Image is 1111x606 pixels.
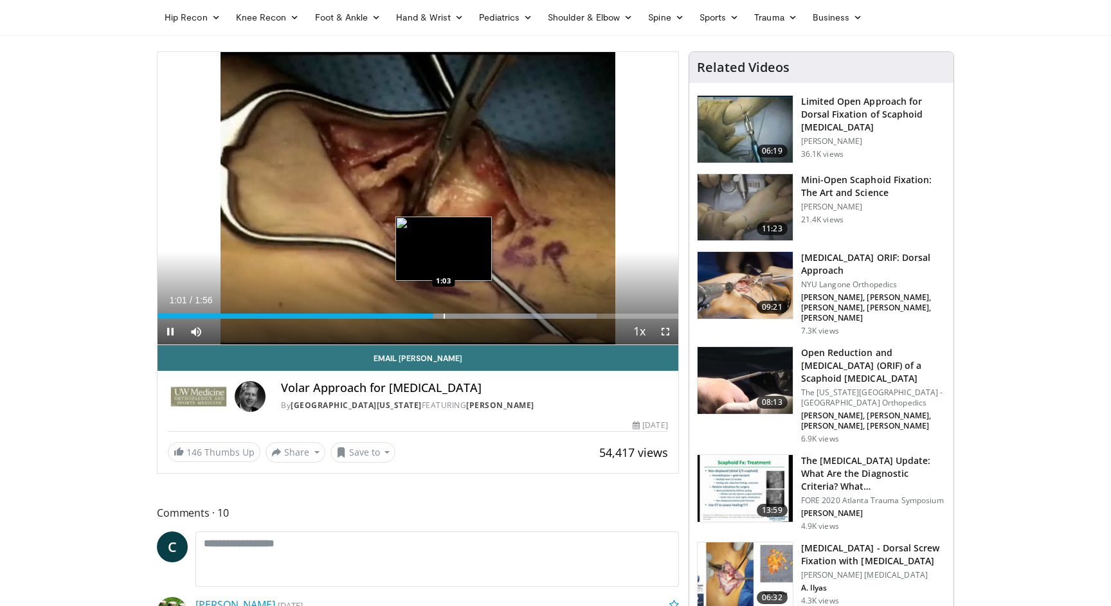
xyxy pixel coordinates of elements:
p: 6.9K views [801,434,839,444]
a: [PERSON_NAME] [466,400,534,411]
span: 11:23 [757,222,788,235]
h3: Mini-Open Scaphoid Fixation: The Art and Science [801,174,946,199]
a: 13:59 The [MEDICAL_DATA] Update: What Are the Diagnostic Criteria? What… FORE 2020 Atlanta Trauma... [697,454,946,531]
div: Progress Bar [158,314,678,319]
p: [PERSON_NAME] [801,136,946,147]
p: 4.9K views [801,521,839,531]
h3: Open Reduction and [MEDICAL_DATA] (ORIF) of a Scaphoid [MEDICAL_DATA] [801,346,946,385]
a: Sports [692,4,747,30]
a: 09:21 [MEDICAL_DATA] ORIF: Dorsal Approach NYU Langone Orthopedics [PERSON_NAME], [PERSON_NAME], ... [697,251,946,336]
p: NYU Langone Orthopedics [801,280,946,290]
span: 06:19 [757,145,788,157]
p: 21.4K views [801,215,844,225]
a: Hand & Wrist [388,4,471,30]
p: FORE 2020 Atlanta Trauma Symposium [801,495,946,506]
p: 36.1K views [801,149,844,159]
video-js: Video Player [158,52,678,345]
div: By FEATURING [281,400,668,411]
span: 146 [186,446,202,458]
a: Knee Recon [228,4,307,30]
span: 1:01 [169,295,186,305]
span: 08:13 [757,396,788,409]
h4: Related Videos [697,60,790,75]
span: 09:21 [757,301,788,314]
p: The [US_STATE][GEOGRAPHIC_DATA] - [GEOGRAPHIC_DATA] Orthopedics [801,388,946,408]
p: [PERSON_NAME], [PERSON_NAME], [PERSON_NAME], [PERSON_NAME], [PERSON_NAME] [801,292,946,323]
p: [PERSON_NAME] [MEDICAL_DATA] [801,570,946,580]
span: / [190,295,192,305]
img: bindra_-_mini_open_scaphoid_2.png.150x105_q85_crop-smart_upscale.jpg [698,96,793,163]
a: Pediatrics [471,4,540,30]
h3: Limited Open Approach for Dorsal Fixation of Scaphoid [MEDICAL_DATA] [801,95,946,134]
a: C [157,531,188,562]
h3: The [MEDICAL_DATA] Update: What Are the Diagnostic Criteria? What… [801,454,946,493]
button: Share [266,442,325,463]
h3: [MEDICAL_DATA] - Dorsal Screw Fixation with [MEDICAL_DATA] [801,542,946,567]
div: [DATE] [633,420,667,431]
p: [PERSON_NAME], [PERSON_NAME], [PERSON_NAME], [PERSON_NAME] [801,411,946,431]
button: Mute [183,319,209,344]
button: Playback Rate [627,319,653,344]
span: 06:32 [757,591,788,604]
img: b4efe44a-bb59-48fa-8a22-7b8bd8e59419.150x105_q85_crop-smart_upscale.jpg [698,455,793,522]
span: 13:59 [757,504,788,517]
button: Fullscreen [653,319,678,344]
a: Email [PERSON_NAME] [158,345,678,371]
h4: Volar Approach for [MEDICAL_DATA] [281,381,668,395]
img: 9e8d4ce5-5cf9-4f64-b223-8a8a66678819.150x105_q85_crop-smart_upscale.jpg [698,347,793,414]
img: 77ce367d-3479-4283-9ae2-dfa1edb86cf6.jpg.150x105_q85_crop-smart_upscale.jpg [698,252,793,319]
a: 06:19 Limited Open Approach for Dorsal Fixation of Scaphoid [MEDICAL_DATA] [PERSON_NAME] 36.1K views [697,95,946,163]
a: 08:13 Open Reduction and [MEDICAL_DATA] (ORIF) of a Scaphoid [MEDICAL_DATA] The [US_STATE][GEOGRA... [697,346,946,444]
a: Spine [640,4,691,30]
a: 11:23 Mini-Open Scaphoid Fixation: The Art and Science [PERSON_NAME] 21.4K views [697,174,946,242]
img: Avatar [235,381,266,412]
a: Hip Recon [157,4,228,30]
span: 54,417 views [599,445,668,460]
img: image.jpeg [395,217,492,281]
a: 146 Thumbs Up [168,442,260,462]
a: Foot & Ankle [307,4,389,30]
p: [PERSON_NAME] [801,202,946,212]
p: [PERSON_NAME] [801,508,946,519]
h3: [MEDICAL_DATA] ORIF: Dorsal Approach [801,251,946,277]
p: 7.3K views [801,326,839,336]
a: Shoulder & Elbow [540,4,640,30]
span: Comments 10 [157,504,679,521]
a: [GEOGRAPHIC_DATA][US_STATE] [291,400,422,411]
button: Pause [158,319,183,344]
span: 1:56 [195,295,212,305]
a: Trauma [746,4,805,30]
img: University of Washington [168,381,230,412]
a: Business [805,4,871,30]
button: Save to [330,442,396,463]
p: A. Ilyas [801,583,946,593]
p: 4.3K views [801,596,839,606]
img: Screen_shot_2010-09-13_at_9.16.13_PM_2.png.150x105_q85_crop-smart_upscale.jpg [698,174,793,241]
